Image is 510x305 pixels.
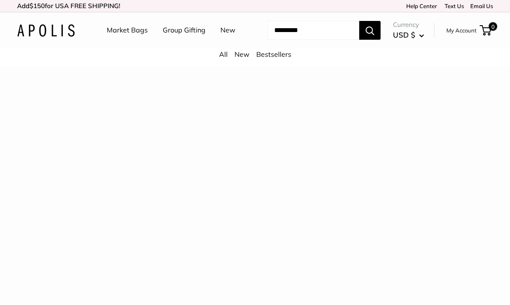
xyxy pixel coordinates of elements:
button: Search [359,21,381,40]
a: Text Us [445,3,464,9]
a: My Account [446,25,477,35]
a: Market Bags [107,24,148,37]
img: Apolis [17,24,75,37]
a: 0 [481,25,491,35]
input: Search... [267,21,359,40]
a: Group Gifting [163,24,205,37]
span: USD $ [393,30,415,39]
span: $150 [29,2,45,10]
a: Help Center [406,3,437,9]
a: New [220,24,235,37]
a: New [234,50,249,59]
button: USD $ [393,28,424,42]
a: Bestsellers [256,50,291,59]
a: Email Us [470,3,493,9]
span: 0 [489,22,497,31]
span: Currency [393,19,424,31]
a: All [219,50,228,59]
